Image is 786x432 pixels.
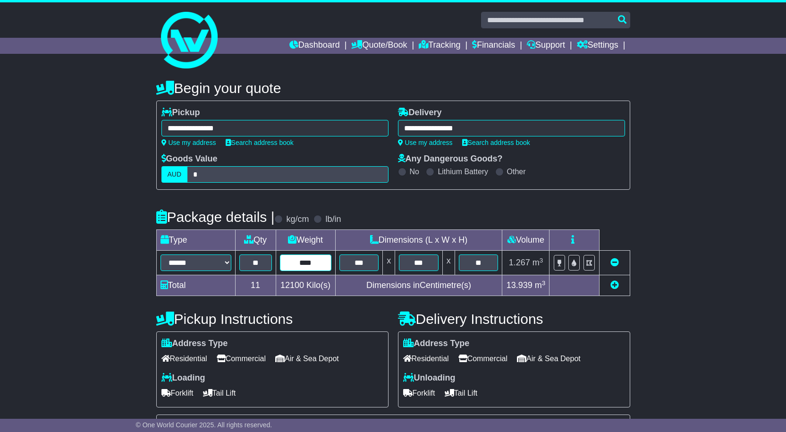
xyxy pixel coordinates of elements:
[161,154,218,164] label: Goods Value
[502,230,549,251] td: Volume
[275,351,339,366] span: Air & Sea Depot
[156,209,275,225] h4: Package details |
[335,230,502,251] td: Dimensions (L x W x H)
[398,311,630,327] h4: Delivery Instructions
[351,38,407,54] a: Quote/Book
[203,386,236,400] span: Tail Lift
[161,351,207,366] span: Residential
[535,280,546,290] span: m
[527,38,565,54] a: Support
[438,167,488,176] label: Lithium Battery
[335,275,502,296] td: Dimensions in Centimetre(s)
[403,373,456,383] label: Unloading
[226,139,294,146] a: Search address book
[403,339,470,349] label: Address Type
[419,38,460,54] a: Tracking
[161,373,205,383] label: Loading
[383,251,395,275] td: x
[136,421,272,429] span: © One World Courier 2025. All rights reserved.
[517,351,581,366] span: Air & Sea Depot
[403,386,435,400] span: Forklift
[472,38,515,54] a: Financials
[286,214,309,225] label: kg/cm
[161,139,216,146] a: Use my address
[325,214,341,225] label: lb/in
[156,311,389,327] h4: Pickup Instructions
[161,166,188,183] label: AUD
[276,230,335,251] td: Weight
[542,280,546,287] sup: 3
[161,108,200,118] label: Pickup
[540,257,543,264] sup: 3
[235,230,276,251] td: Qty
[509,258,530,267] span: 1.267
[217,351,266,366] span: Commercial
[289,38,340,54] a: Dashboard
[610,258,619,267] a: Remove this item
[577,38,618,54] a: Settings
[442,251,455,275] td: x
[156,275,235,296] td: Total
[610,280,619,290] a: Add new item
[398,154,503,164] label: Any Dangerous Goods?
[398,139,453,146] a: Use my address
[462,139,530,146] a: Search address book
[161,386,194,400] span: Forklift
[507,280,532,290] span: 13.939
[410,167,419,176] label: No
[398,108,442,118] label: Delivery
[445,386,478,400] span: Tail Lift
[532,258,543,267] span: m
[458,351,507,366] span: Commercial
[235,275,276,296] td: 11
[276,275,335,296] td: Kilo(s)
[156,80,630,96] h4: Begin your quote
[403,351,449,366] span: Residential
[156,230,235,251] td: Type
[280,280,304,290] span: 12100
[161,339,228,349] label: Address Type
[507,167,526,176] label: Other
